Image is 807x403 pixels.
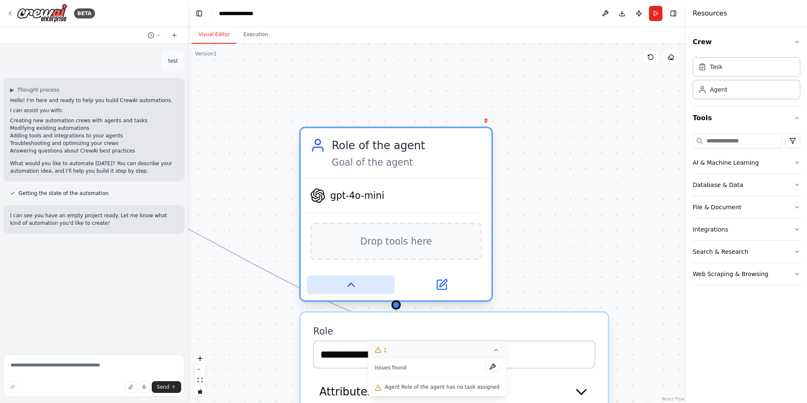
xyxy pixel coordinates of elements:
span: Getting the state of the automation [18,190,108,197]
button: Tools [693,106,800,130]
button: ▶Thought process [10,87,59,93]
li: Creating new automation crews with agents and tasks [10,117,178,124]
div: Agent [710,85,727,94]
div: BETA [74,8,95,18]
span: ▶ [10,87,14,93]
button: toggle interactivity [195,386,206,397]
p: I can assist you with: [10,107,178,114]
button: Delete node [480,115,491,126]
button: zoom in [195,353,206,364]
g: Edge from 6ca47eee-6ada-4306-ad8d-843f16fdeb4c to 9adec8fb-6b3b-411c-9d38-f6fc28bb07a7 [32,165,404,325]
button: Hide right sidebar [667,8,679,19]
li: Troubleshooting and optimizing your crews [10,140,178,147]
button: Integrations [693,219,800,240]
div: Database & Data [693,181,743,189]
div: Web Scraping & Browsing [693,270,768,278]
button: 1 [368,342,506,358]
li: Answering questions about CrewAI best practices [10,147,178,155]
div: Goal of the agent [332,156,482,169]
button: Web Scraping & Browsing [693,263,800,285]
span: Agent Role of the agent has no task assigned [385,384,500,390]
div: Version 1 [195,50,217,57]
button: AI & Machine Learning [693,152,800,174]
div: Crew [693,54,800,106]
button: Open in side panel [398,275,485,294]
span: Attributes [319,384,373,400]
li: Adding tools and integrations to your agents [10,132,178,140]
button: Click to speak your automation idea [138,381,150,393]
div: Search & Research [693,248,748,256]
button: Search & Research [693,241,800,263]
div: React Flow controls [195,353,206,397]
nav: breadcrumb [219,9,262,18]
div: Task [710,63,723,71]
span: 1 [383,346,387,354]
p: Hello! I'm here and ready to help you build CrewAI automations. [10,97,178,104]
button: Crew [693,30,800,54]
p: test [168,57,178,65]
span: Drop tools here [360,234,432,249]
div: Role of the agentGoal of the agentgpt-4o-miniDrop tools hereRoleAttributes [299,130,493,305]
span: Issues found [375,364,407,371]
li: Modifying existing automations [10,124,178,132]
a: React Flow attribution [662,397,685,401]
h4: Resources [693,8,727,18]
div: Integrations [693,225,728,234]
button: Visual Editor [192,26,237,44]
button: Switch to previous chat [144,30,164,40]
p: What would you like to automate [DATE]? You can describe your automation idea, and I'll help you ... [10,160,178,175]
div: Role of the agent [332,137,482,153]
button: File & Document [693,196,800,218]
button: Start a new chat [168,30,181,40]
span: Send [157,384,169,390]
button: Execution [237,26,275,44]
div: File & Document [693,203,741,211]
button: Hide left sidebar [193,8,205,19]
span: gpt-4o-mini [330,190,385,202]
div: AI & Machine Learning [693,158,759,167]
button: fit view [195,375,206,386]
button: zoom out [195,364,206,375]
p: I can see you have an empty project ready. Let me know what kind of automation you'd like to create! [10,212,178,227]
button: Database & Data [693,174,800,196]
div: Tools [693,130,800,292]
button: Improve this prompt [7,381,18,393]
button: Send [152,381,181,393]
img: Logo [17,4,67,23]
label: Role [313,325,595,337]
span: Thought process [17,87,59,93]
button: Upload files [125,381,137,393]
